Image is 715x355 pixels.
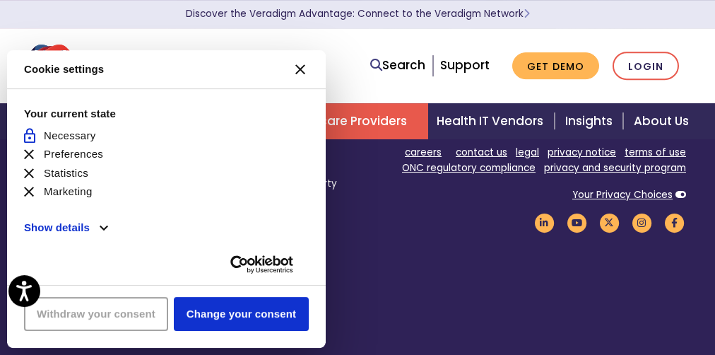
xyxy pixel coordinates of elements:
button: Show details [24,220,108,236]
a: privacy and security program [544,161,686,175]
a: contact us [456,146,507,159]
a: Healthcare Providers [271,103,428,139]
span: Learn More [524,7,530,21]
a: Login [613,52,679,81]
button: Withdraw your consent [24,297,168,331]
li: Marketing [24,184,309,200]
a: Search [370,56,425,75]
button: Change your consent [174,297,309,331]
li: Preferences [24,146,309,163]
li: Necessary [24,128,309,144]
a: legal [516,146,539,159]
button: Close CMP widget [283,52,317,86]
a: Health IT Vendors [428,103,556,139]
a: Usercentrics Cookiebot - opens new page [215,255,309,274]
a: ONC regulatory compliance [402,161,536,175]
a: Discover the Veradigm Advantage: Connect to the Veradigm NetworkLearn More [186,7,530,21]
a: Veradigm Instagram Link [630,216,654,230]
a: terms of use [625,146,686,159]
a: Get Demo [512,52,599,80]
a: Veradigm Facebook Link [662,216,686,230]
strong: Your current state [24,106,309,122]
iframe: Drift Chat Widget [444,267,698,338]
a: Your Privacy Choices [572,188,673,202]
a: privacy notice [548,146,616,159]
a: Veradigm Twitter Link [597,216,621,230]
a: Veradigm LinkedIn Link [532,216,556,230]
img: Veradigm logo [29,42,223,89]
strong: Cookie settings [24,62,104,78]
a: careers [405,146,442,159]
li: Statistics [24,165,309,182]
a: Veradigm YouTube Link [565,216,589,230]
a: About Us [625,103,706,139]
a: Insights [557,103,625,139]
a: Support [440,57,490,74]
